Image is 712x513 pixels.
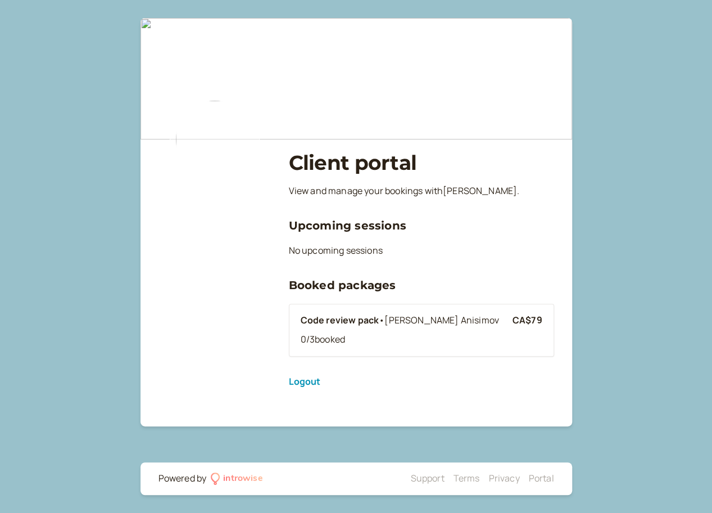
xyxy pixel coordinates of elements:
a: Portal [529,472,554,484]
a: introwise [211,471,263,486]
p: View and manage your bookings with [PERSON_NAME] . [289,184,554,199]
p: No upcoming sessions [289,244,554,258]
div: Powered by [158,471,207,486]
h1: Client portal [289,151,554,175]
a: Code review pack•[PERSON_NAME] Anisimov 0/3bookedCA$79 [301,313,542,347]
b: Code review pack [301,314,379,326]
h3: Booked packages [289,276,554,294]
h3: Upcoming sessions [289,217,554,235]
div: 0 / 3 booked [301,332,513,347]
span: [PERSON_NAME] Anisimov [384,314,499,326]
a: Logout [289,375,321,388]
a: Privacy [488,472,519,484]
span: • [379,314,384,326]
a: Support [410,472,444,484]
b: CA$79 [513,314,542,326]
a: Terms [453,472,480,484]
div: introwise [223,471,262,486]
